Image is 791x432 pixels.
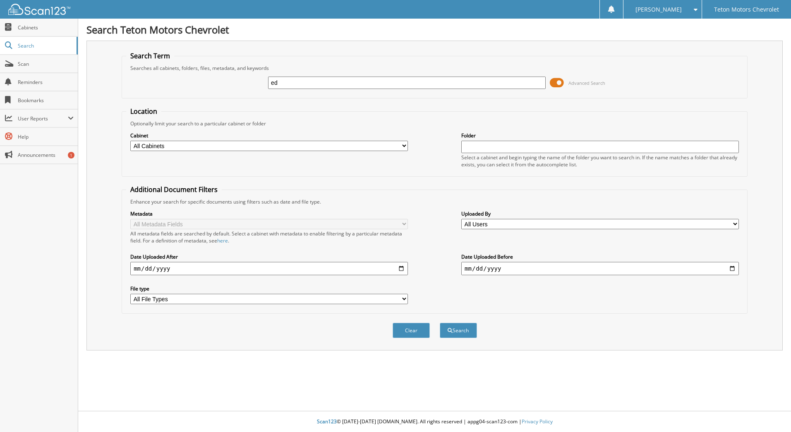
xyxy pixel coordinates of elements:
[750,392,791,432] iframe: Chat Widget
[18,97,74,104] span: Bookmarks
[18,60,74,67] span: Scan
[126,120,743,127] div: Optionally limit your search to a particular cabinet or folder
[18,133,74,140] span: Help
[461,132,739,139] label: Folder
[461,253,739,260] label: Date Uploaded Before
[568,80,605,86] span: Advanced Search
[18,115,68,122] span: User Reports
[130,210,408,217] label: Metadata
[18,79,74,86] span: Reminders
[126,65,743,72] div: Searches all cabinets, folders, files, metadata, and keywords
[440,323,477,338] button: Search
[461,210,739,217] label: Uploaded By
[714,7,779,12] span: Teton Motors Chevrolet
[461,154,739,168] div: Select a cabinet and begin typing the name of the folder you want to search in. If the name match...
[126,107,161,116] legend: Location
[317,418,337,425] span: Scan123
[461,262,739,275] input: end
[126,51,174,60] legend: Search Term
[393,323,430,338] button: Clear
[130,253,408,260] label: Date Uploaded After
[130,262,408,275] input: start
[635,7,682,12] span: [PERSON_NAME]
[18,151,74,158] span: Announcements
[217,237,228,244] a: here
[18,42,72,49] span: Search
[68,152,74,158] div: 1
[130,230,408,244] div: All metadata fields are searched by default. Select a cabinet with metadata to enable filtering b...
[130,285,408,292] label: File type
[8,4,70,15] img: scan123-logo-white.svg
[126,185,222,194] legend: Additional Document Filters
[86,23,783,36] h1: Search Teton Motors Chevrolet
[126,198,743,205] div: Enhance your search for specific documents using filters such as date and file type.
[522,418,553,425] a: Privacy Policy
[18,24,74,31] span: Cabinets
[78,412,791,432] div: © [DATE]-[DATE] [DOMAIN_NAME]. All rights reserved | appg04-scan123-com |
[130,132,408,139] label: Cabinet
